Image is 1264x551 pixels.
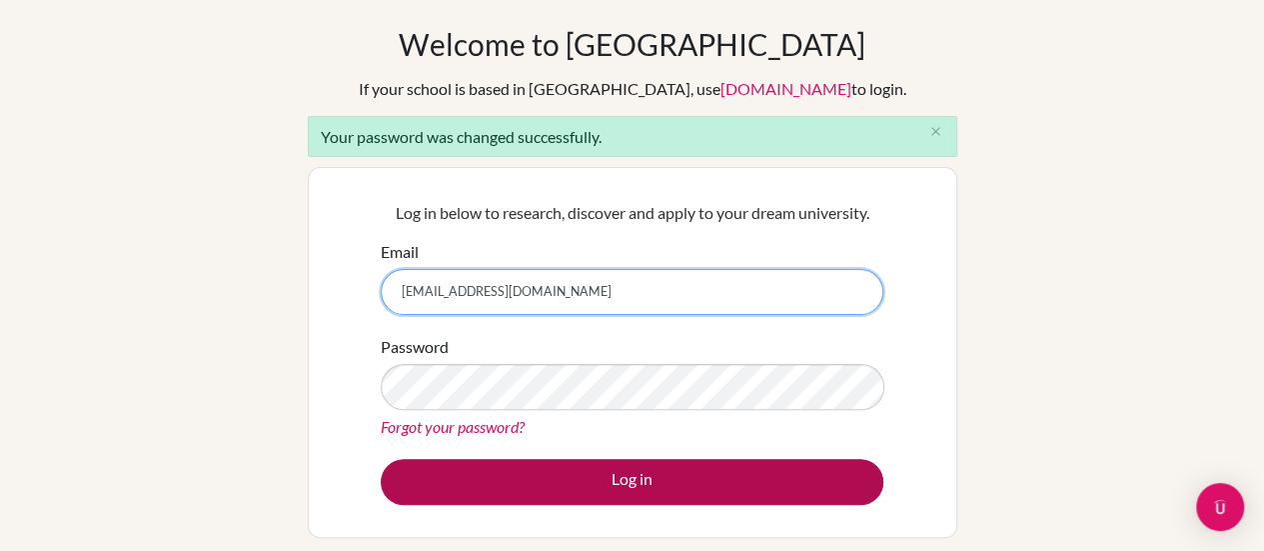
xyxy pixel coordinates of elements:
[399,26,865,62] h1: Welcome to [GEOGRAPHIC_DATA]
[381,417,525,436] a: Forgot your password?
[1196,483,1244,531] div: Open Intercom Messenger
[928,124,943,139] i: close
[308,116,957,157] div: Your password was changed successfully.
[916,117,956,147] button: Close
[359,77,906,101] div: If your school is based in [GEOGRAPHIC_DATA], use to login.
[381,335,449,359] label: Password
[381,240,419,264] label: Email
[381,459,883,505] button: Log in
[720,79,851,98] a: [DOMAIN_NAME]
[381,201,883,225] p: Log in below to research, discover and apply to your dream university.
